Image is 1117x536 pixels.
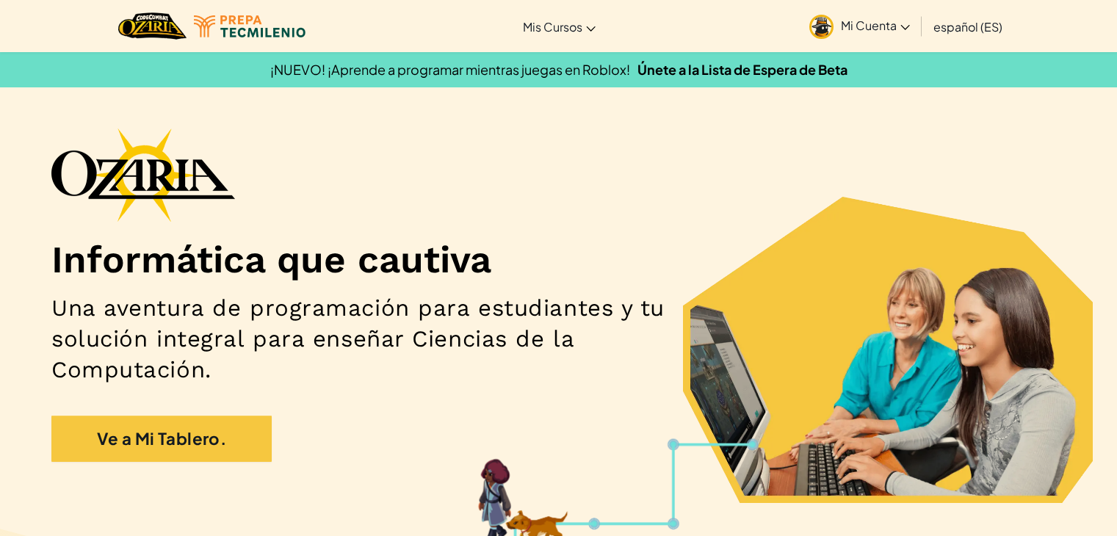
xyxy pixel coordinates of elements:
a: Mi Cuenta [802,3,917,49]
a: español (ES) [926,7,1010,46]
a: Ozaria by CodeCombat logo [118,11,187,41]
img: Home [118,11,187,41]
a: Ve a Mi Tablero. [51,416,272,462]
h2: Una aventura de programación para estudiantes y tu solución integral para enseñar Ciencias de la ... [51,293,731,386]
span: ¡NUEVO! ¡Aprende a programar mientras juegas en Roblox! [270,61,630,78]
a: Mis Cursos [516,7,603,46]
span: Mis Cursos [523,19,582,35]
span: español (ES) [933,19,1002,35]
img: Tecmilenio logo [194,15,306,37]
a: Únete a la Lista de Espera de Beta [637,61,847,78]
h1: Informática que cautiva [51,236,1066,282]
img: avatar [809,15,834,39]
img: Ozaria branding logo [51,128,235,222]
span: Mi Cuenta [841,18,910,33]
